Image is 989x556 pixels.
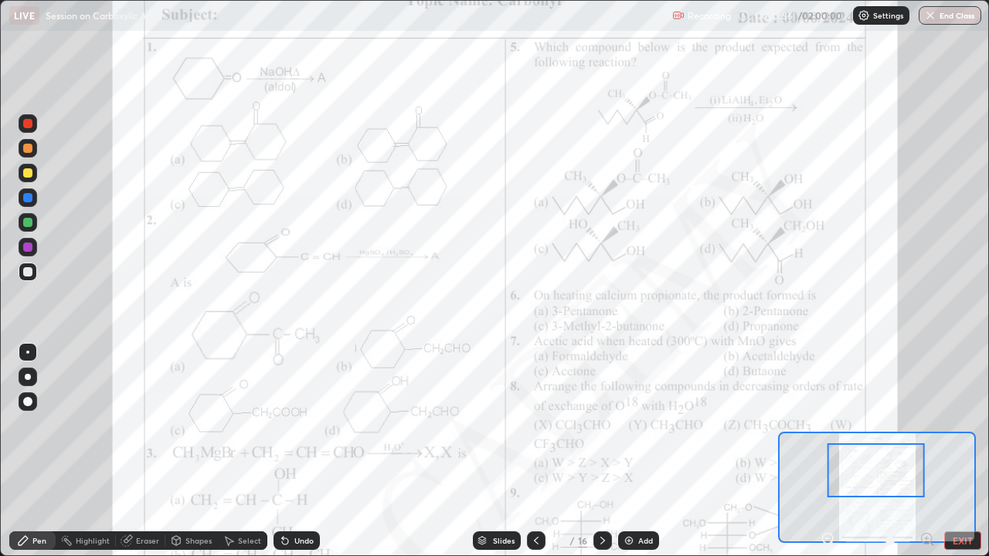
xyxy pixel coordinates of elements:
[570,536,575,545] div: /
[919,6,981,25] button: End Class
[623,534,635,547] img: add-slide-button
[14,9,35,22] p: LIVE
[638,537,653,544] div: Add
[858,9,870,22] img: class-settings-icons
[76,537,110,544] div: Highlight
[552,536,567,545] div: 8
[578,534,587,548] div: 16
[924,9,936,22] img: end-class-cross
[672,9,685,22] img: recording.375f2c34.svg
[944,531,981,550] button: EXIT
[46,9,158,22] p: Session on Carboxylic Acid
[688,10,731,22] p: Recording
[32,537,46,544] div: Pen
[185,537,212,544] div: Shapes
[136,537,159,544] div: Eraser
[873,12,903,19] p: Settings
[238,537,261,544] div: Select
[294,537,314,544] div: Undo
[493,537,515,544] div: Slides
